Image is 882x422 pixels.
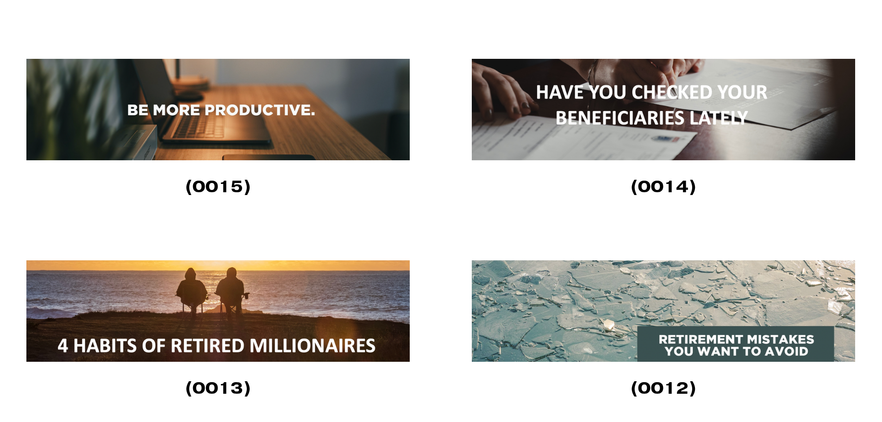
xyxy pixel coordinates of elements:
img: Retirement Mistakes You Want to Avoid (0012) Nobody wants to wake up during retirement and discov... [472,260,855,362]
img: Six Tips to Make You More Productive (0015) The other day I had great intentions. I had a list fr... [26,59,410,160]
strong: (0012) [631,377,696,398]
strong: (0015) [185,176,251,197]
strong: (0013) [185,377,251,398]
img: 4 Habits of Retired Millionaires (0013) A million dollars in your retirement is a significant acc... [26,260,410,362]
strong: (0014) [631,176,696,197]
img: Have You Checked your Beneficiaries Lately? (0014) There are three phases to your financial journ... [472,59,855,160]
